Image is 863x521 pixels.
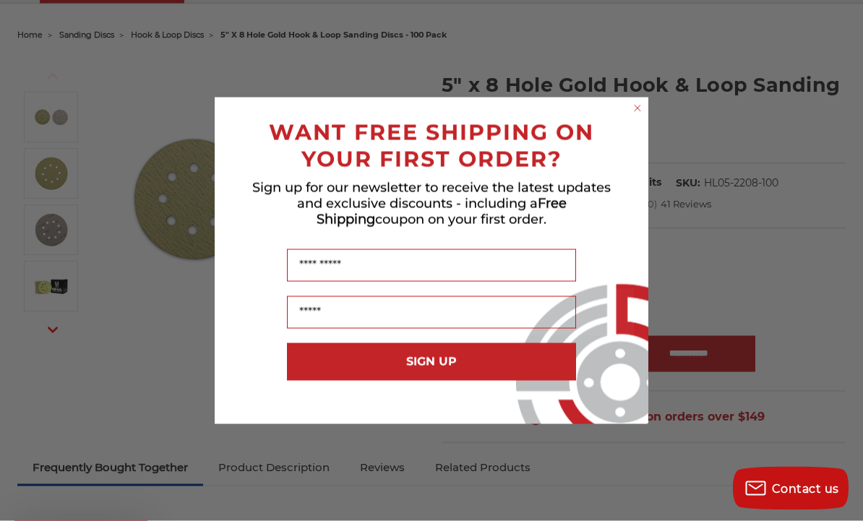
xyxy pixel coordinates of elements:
span: Sign up for our newsletter to receive the latest updates and exclusive discounts - including a co... [252,180,611,228]
input: Email [287,296,576,329]
span: WANT FREE SHIPPING ON YOUR FIRST ORDER? [269,119,594,173]
span: Contact us [772,482,839,496]
button: Contact us [733,467,849,510]
button: SIGN UP [287,343,576,381]
span: Free Shipping [317,196,567,228]
button: Close dialog [630,101,645,116]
